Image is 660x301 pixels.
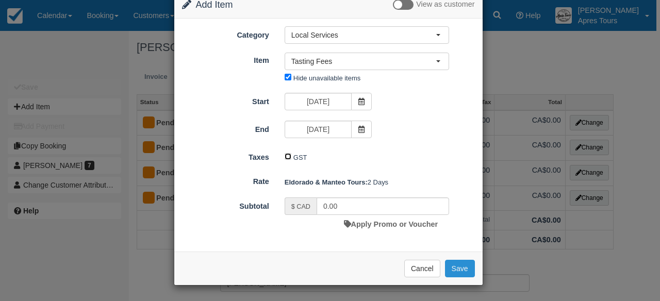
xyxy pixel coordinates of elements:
a: Apply Promo or Voucher [344,220,438,228]
label: Hide unavailable items [293,74,360,82]
button: Tasting Fees [285,53,449,70]
label: Rate [174,173,277,187]
div: 2 Days [277,174,483,191]
button: Save [445,260,475,277]
label: End [174,121,277,135]
label: Start [174,93,277,107]
label: Subtotal [174,197,277,212]
span: View as customer [416,1,474,9]
small: $ CAD [291,203,310,210]
label: Taxes [174,148,277,163]
strong: Eldorado & Manteo Tours [285,178,368,186]
button: Local Services [285,26,449,44]
span: Tasting Fees [291,56,436,66]
button: Cancel [404,260,440,277]
span: Local Services [291,30,436,40]
label: Category [174,26,277,41]
label: GST [293,154,307,161]
label: Item [174,52,277,66]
